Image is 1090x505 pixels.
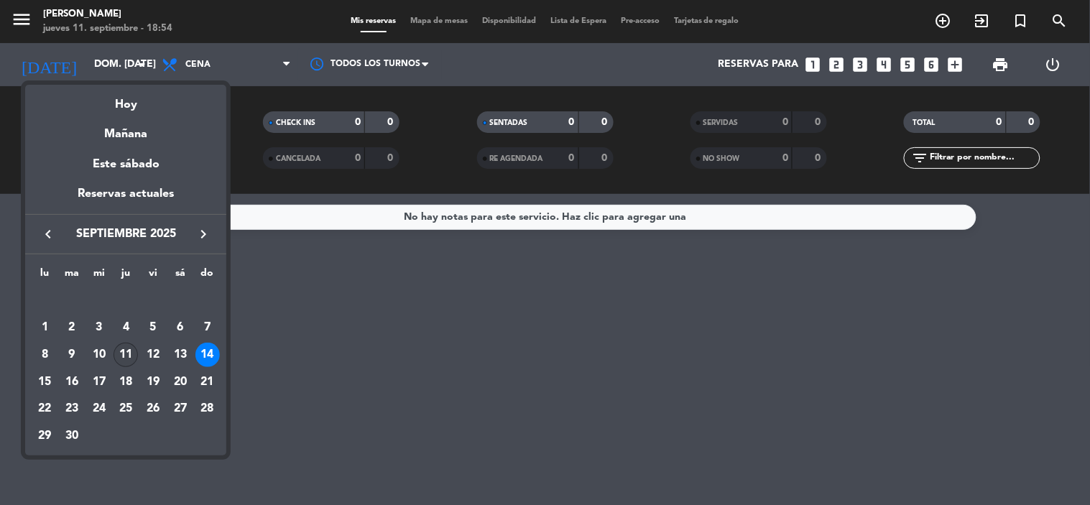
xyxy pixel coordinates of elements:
[114,397,138,421] div: 25
[194,369,221,396] td: 21 de septiembre de 2025
[168,343,193,367] div: 13
[32,397,57,421] div: 22
[31,369,58,396] td: 15 de septiembre de 2025
[87,343,111,367] div: 10
[60,343,84,367] div: 9
[139,314,167,341] td: 5 de septiembre de 2025
[61,225,190,244] span: septiembre 2025
[86,395,113,422] td: 24 de septiembre de 2025
[141,343,165,367] div: 12
[113,341,140,369] td: 11 de septiembre de 2025
[190,225,216,244] button: keyboard_arrow_right
[58,422,86,450] td: 30 de septiembre de 2025
[58,265,86,287] th: martes
[168,397,193,421] div: 27
[167,369,194,396] td: 20 de septiembre de 2025
[167,341,194,369] td: 13 de septiembre de 2025
[168,315,193,340] div: 6
[31,265,58,287] th: lunes
[58,341,86,369] td: 9 de septiembre de 2025
[113,369,140,396] td: 18 de septiembre de 2025
[139,369,167,396] td: 19 de septiembre de 2025
[113,314,140,341] td: 4 de septiembre de 2025
[139,265,167,287] th: viernes
[141,315,165,340] div: 5
[31,422,58,450] td: 29 de septiembre de 2025
[58,314,86,341] td: 2 de septiembre de 2025
[58,395,86,422] td: 23 de septiembre de 2025
[194,341,221,369] td: 14 de septiembre de 2025
[60,370,84,394] div: 16
[194,265,221,287] th: domingo
[25,144,226,185] div: Este sábado
[86,369,113,396] td: 17 de septiembre de 2025
[195,226,212,243] i: keyboard_arrow_right
[167,314,194,341] td: 6 de septiembre de 2025
[32,370,57,394] div: 15
[194,314,221,341] td: 7 de septiembre de 2025
[139,341,167,369] td: 12 de septiembre de 2025
[141,370,165,394] div: 19
[113,265,140,287] th: jueves
[195,397,220,421] div: 28
[32,343,57,367] div: 8
[60,315,84,340] div: 2
[32,315,57,340] div: 1
[31,314,58,341] td: 1 de septiembre de 2025
[40,226,57,243] i: keyboard_arrow_left
[114,343,138,367] div: 11
[114,315,138,340] div: 4
[32,424,57,448] div: 29
[167,265,194,287] th: sábado
[195,370,220,394] div: 21
[31,395,58,422] td: 22 de septiembre de 2025
[31,341,58,369] td: 8 de septiembre de 2025
[86,265,113,287] th: miércoles
[58,369,86,396] td: 16 de septiembre de 2025
[194,395,221,422] td: 28 de septiembre de 2025
[60,424,84,448] div: 30
[86,314,113,341] td: 3 de septiembre de 2025
[25,114,226,144] div: Mañana
[139,395,167,422] td: 26 de septiembre de 2025
[60,397,84,421] div: 23
[87,370,111,394] div: 17
[195,315,220,340] div: 7
[113,395,140,422] td: 25 de septiembre de 2025
[141,397,165,421] div: 26
[167,395,194,422] td: 27 de septiembre de 2025
[25,185,226,214] div: Reservas actuales
[87,397,111,421] div: 24
[86,341,113,369] td: 10 de septiembre de 2025
[31,287,221,315] td: SEP.
[168,370,193,394] div: 20
[35,225,61,244] button: keyboard_arrow_left
[87,315,111,340] div: 3
[114,370,138,394] div: 18
[195,343,220,367] div: 14
[25,85,226,114] div: Hoy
